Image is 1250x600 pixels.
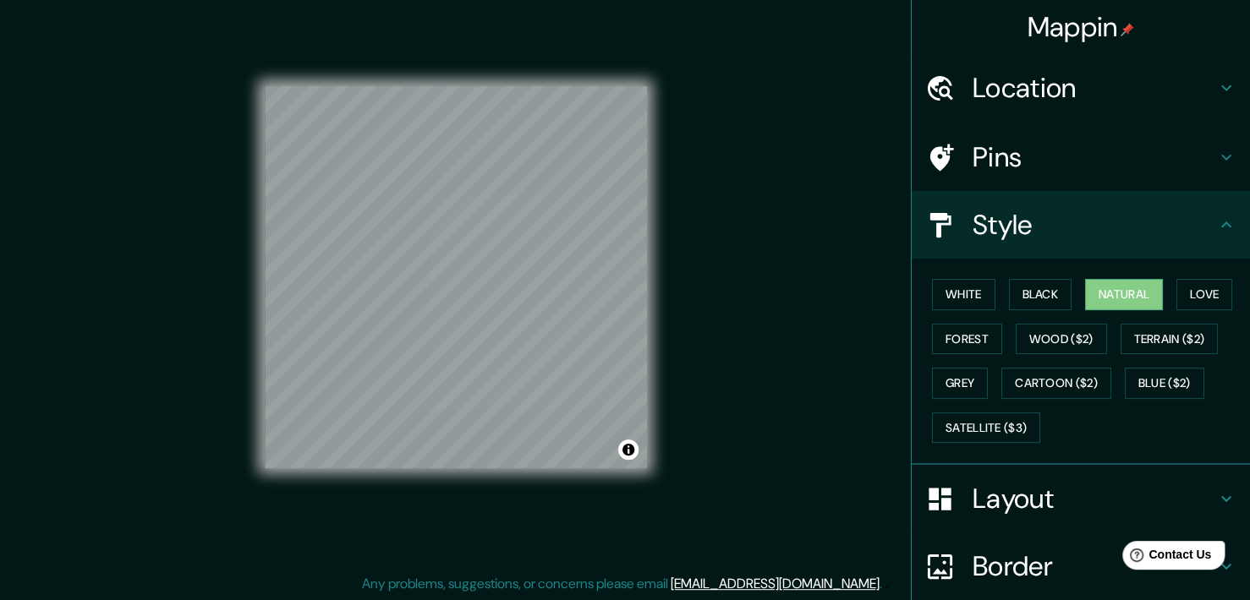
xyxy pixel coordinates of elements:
button: Cartoon ($2) [1001,368,1111,399]
button: Grey [932,368,988,399]
h4: Location [973,71,1216,105]
button: Terrain ($2) [1121,324,1219,355]
button: White [932,279,995,310]
canvas: Map [265,86,647,468]
div: . [882,574,885,594]
div: Location [912,54,1250,122]
div: Pins [912,123,1250,191]
h4: Pins [973,140,1216,174]
img: pin-icon.png [1121,23,1134,36]
a: [EMAIL_ADDRESS][DOMAIN_NAME] [671,575,880,592]
div: . [885,574,888,594]
button: Blue ($2) [1125,368,1204,399]
button: Black [1009,279,1072,310]
h4: Mappin [1028,10,1135,44]
h4: Layout [973,482,1216,515]
div: Border [912,532,1250,600]
h4: Border [973,549,1216,583]
div: Layout [912,465,1250,532]
div: Style [912,191,1250,259]
h4: Style [973,208,1216,242]
button: Toggle attribution [618,439,639,460]
button: Wood ($2) [1016,324,1107,355]
button: Satellite ($3) [932,412,1040,444]
button: Love [1176,279,1232,310]
button: Forest [932,324,1002,355]
iframe: Help widget launcher [1099,534,1231,581]
p: Any problems, suggestions, or concerns please email . [362,574,882,594]
button: Natural [1085,279,1163,310]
